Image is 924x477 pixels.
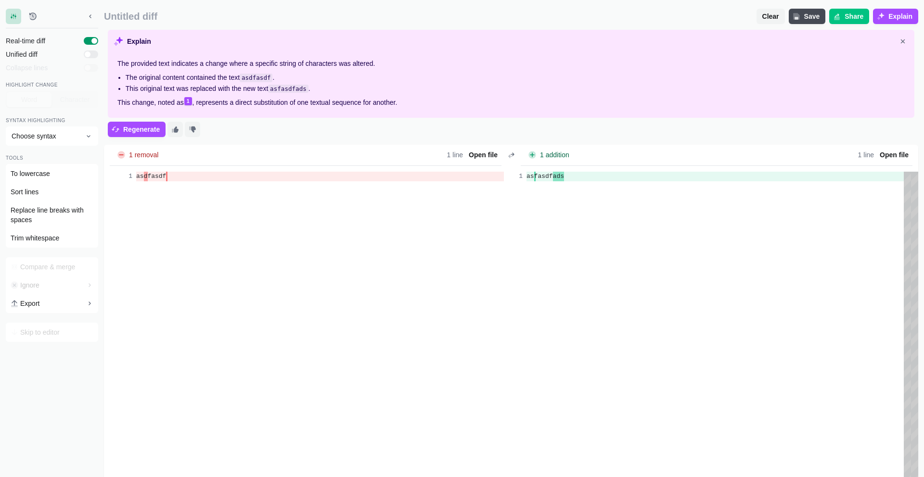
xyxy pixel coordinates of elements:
a: 1 [184,97,192,105]
button: Close explanation [895,34,911,49]
p: This change, noted as , represents a direct substitution of one textual sequence for another. [117,97,905,108]
li: The original content contained the text . [126,72,905,83]
span: 1 line [858,151,874,158]
button: Thumbs Down [185,122,200,137]
button: Thumbs Up [167,122,183,137]
button: Regenerate [108,122,166,137]
button: Word [7,92,51,107]
span: 1 addition [538,151,571,158]
button: Character [52,92,97,107]
span: asfasdfads [526,173,564,180]
span: Compare & merge [20,262,75,272]
button: Choose syntax [6,126,98,146]
code: asdfasdf [240,74,272,82]
button: Settings tab [6,9,21,24]
span: Unified diff [6,50,80,59]
span: Skip to editor [20,327,60,337]
h2: Explain [112,37,151,46]
li: This original text was replaced with the new text . [126,83,905,94]
span: Save [802,12,822,21]
code: asfasdfads [268,85,308,93]
span: Open file [467,150,500,160]
div: Tools [6,155,98,163]
span: Explain [886,12,914,21]
button: Trim whitespace [7,229,97,247]
span: Open file [878,150,911,160]
span: Collapse lines [6,63,80,73]
button: Skip to editor [7,324,97,341]
span: Replace line breaks with spaces [11,205,93,225]
button: Export [7,295,97,312]
label: Original text upload [465,149,501,161]
span: Share [843,12,865,21]
button: History tab [25,9,40,24]
span: asdfasdf [136,173,166,180]
button: To lowercase [7,165,97,182]
div: Highlight change [6,82,98,90]
button: Minimize sidebar [83,9,98,24]
button: Replace line breaks with spaces [7,201,97,228]
span: Trim whitespace [11,233,59,243]
span: 1 removal [127,151,160,158]
span: Regenerate [121,125,162,134]
span: Untitled diff [104,11,753,22]
span: Word [19,95,39,104]
label: Changed text upload [876,149,912,161]
button: Clear [757,9,785,24]
span: Character [58,95,91,104]
div: 1 [114,172,132,181]
span: Export [20,299,39,308]
span: Sort lines [11,187,38,197]
button: Explain [873,9,918,24]
span: Real-time diff [6,36,80,46]
button: Compare & merge [7,258,97,276]
div: 1 [504,172,523,181]
button: Swap diffs [505,150,517,161]
button: Sort lines [7,183,97,201]
span: Choose syntax [12,131,81,141]
p: The provided text indicates a change where a specific string of characters was altered. [117,58,905,69]
div: Syntax highlighting [6,118,98,126]
span: Clear [760,12,781,21]
span: To lowercase [11,169,50,178]
button: Share [829,9,869,24]
span: 1 line [447,151,463,158]
button: Save [789,9,826,24]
